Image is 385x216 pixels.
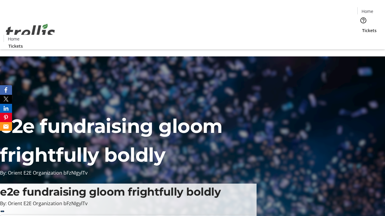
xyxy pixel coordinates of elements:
[362,27,377,34] span: Tickets
[362,8,373,14] span: Home
[8,36,20,42] span: Home
[357,27,381,34] a: Tickets
[4,36,23,42] a: Home
[357,14,369,26] button: Help
[8,43,23,49] span: Tickets
[357,34,369,46] button: Cart
[4,17,57,47] img: Orient E2E Organization bFzNIgylTv's Logo
[4,43,28,49] a: Tickets
[358,8,377,14] a: Home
